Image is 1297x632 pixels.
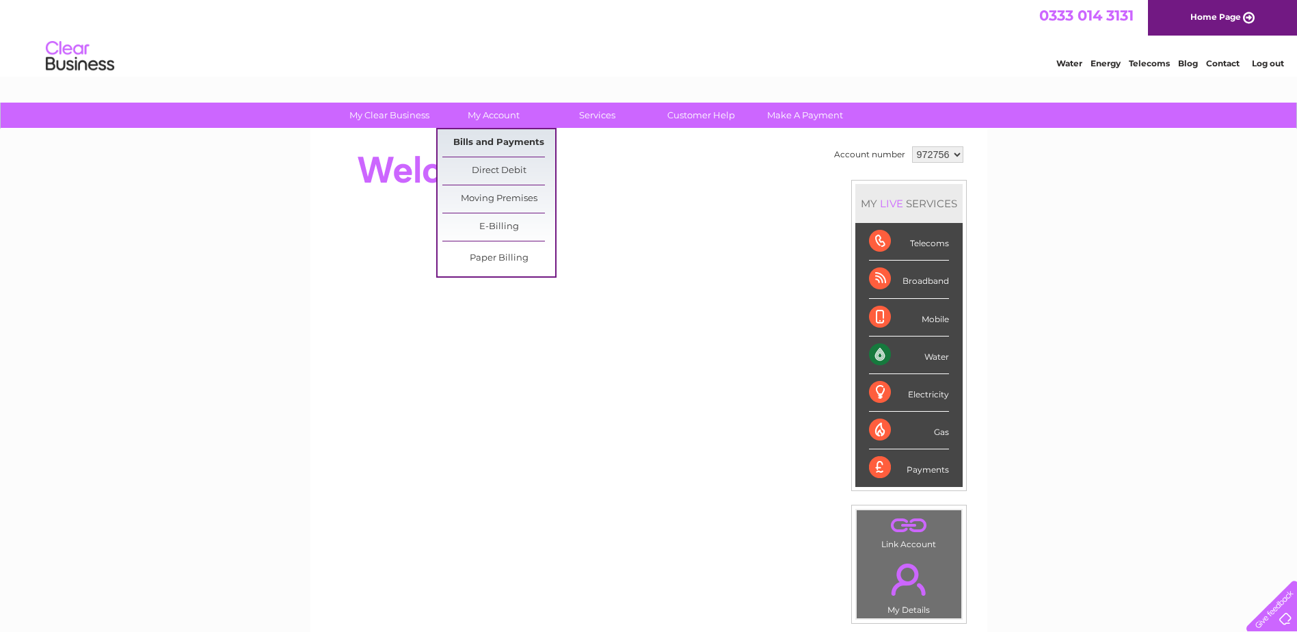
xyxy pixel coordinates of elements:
[437,103,550,128] a: My Account
[1206,58,1240,68] a: Contact
[749,103,861,128] a: Make A Payment
[541,103,654,128] a: Services
[442,245,555,272] a: Paper Billing
[45,36,115,77] img: logo.png
[860,514,958,538] a: .
[869,449,949,486] div: Payments
[1252,58,1284,68] a: Log out
[1178,58,1198,68] a: Blog
[860,555,958,603] a: .
[869,261,949,298] div: Broadband
[442,129,555,157] a: Bills and Payments
[869,299,949,337] div: Mobile
[1056,58,1082,68] a: Water
[869,223,949,261] div: Telecoms
[869,337,949,374] div: Water
[856,510,962,553] td: Link Account
[877,197,906,210] div: LIVE
[1039,7,1134,24] a: 0333 014 3131
[326,8,972,66] div: Clear Business is a trading name of Verastar Limited (registered in [GEOGRAPHIC_DATA] No. 3667643...
[869,412,949,449] div: Gas
[831,143,909,166] td: Account number
[856,552,962,619] td: My Details
[442,213,555,241] a: E-Billing
[333,103,446,128] a: My Clear Business
[855,184,963,223] div: MY SERVICES
[442,185,555,213] a: Moving Premises
[869,374,949,412] div: Electricity
[1091,58,1121,68] a: Energy
[442,157,555,185] a: Direct Debit
[1129,58,1170,68] a: Telecoms
[645,103,758,128] a: Customer Help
